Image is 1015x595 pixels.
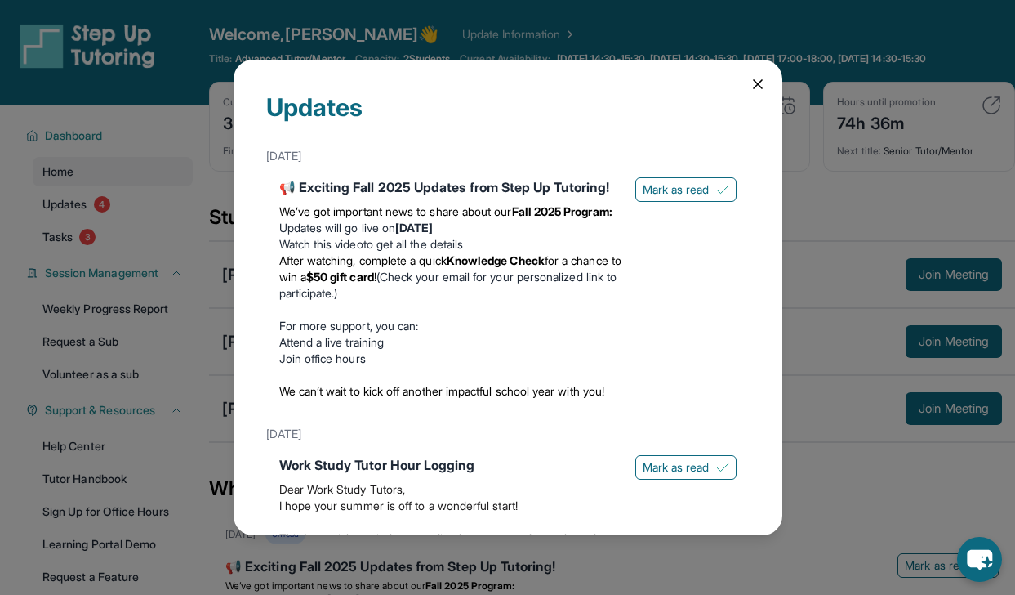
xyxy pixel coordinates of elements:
[266,141,750,171] div: [DATE]
[279,237,363,251] a: Watch this video
[279,177,622,197] div: 📢 Exciting Fall 2025 Updates from Step Up Tutoring!
[279,351,366,365] a: Join office hours
[266,92,750,141] div: Updates
[279,531,602,561] span: This is a quick reminder regarding hour logging for work study sessions and prep time:
[279,455,622,475] div: Work Study Tutor Hour Logging
[635,177,737,202] button: Mark as read
[279,499,518,512] span: I hope your summer is off to a wonderful start!
[716,461,729,474] img: Mark as read
[447,253,545,267] strong: Knowledge Check
[279,220,622,236] li: Updates will go live on
[279,253,447,267] span: After watching, complete a quick
[266,419,750,449] div: [DATE]
[395,221,433,235] strong: [DATE]
[306,270,374,284] strong: $50 gift card
[643,459,710,476] span: Mark as read
[279,253,622,302] li: (Check your email for your personalized link to participate.)
[279,335,385,349] a: Attend a live training
[279,318,622,334] p: For more support, you can:
[279,204,512,218] span: We’ve got important news to share about our
[279,482,406,496] span: Dear Work Study Tutors,
[643,181,710,198] span: Mark as read
[279,236,622,253] li: to get all the details
[716,183,729,196] img: Mark as read
[374,270,376,284] span: !
[512,204,612,218] strong: Fall 2025 Program:
[957,537,1002,582] button: chat-button
[279,384,605,398] span: We can’t wait to kick off another impactful school year with you!
[635,455,737,480] button: Mark as read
